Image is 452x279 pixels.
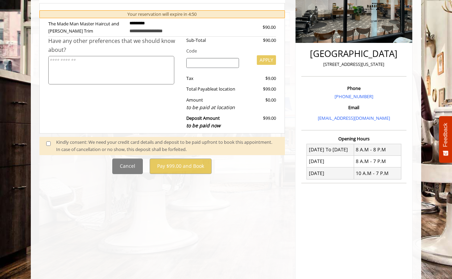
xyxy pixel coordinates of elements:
div: Code [181,47,276,55]
span: Feedback [442,123,449,147]
th: DETAILS [124,9,200,16]
div: $99.00 [244,115,276,129]
div: Your reservation will expire in 4:50 [39,10,285,18]
h3: Email [303,105,405,110]
b: Deposit Amount [186,115,221,129]
td: [DATE] [307,167,354,179]
th: SERVICE [48,9,124,16]
div: Kindly consent: We need your credit card details and deposit to be paid upfront to book this appo... [56,139,278,153]
h3: Opening Hours [301,136,406,141]
p: [STREET_ADDRESS][US_STATE] [303,61,405,68]
a: [EMAIL_ADDRESS][DOMAIN_NAME] [318,115,390,121]
span: S [65,9,67,15]
button: APPLY [257,55,276,65]
td: [DATE] To [DATE] [307,144,354,155]
div: $90.00 [238,24,276,31]
td: The Made Man Master Haircut and [PERSON_NAME] Trim [48,16,124,37]
div: Have any other preferences that we should know about? [48,37,181,54]
div: Sub-Total [181,37,244,44]
div: $99.00 [244,85,276,93]
span: at location [214,86,235,92]
div: $9.00 [244,75,276,82]
th: PRICE [200,9,276,16]
div: Tax [181,75,244,82]
button: Cancel [112,159,143,174]
td: 10 A.M - 7 P.M [354,167,401,179]
button: Pay $99.00 and Book [150,159,212,174]
td: [DATE] [307,155,354,167]
h2: [GEOGRAPHIC_DATA] [303,49,405,59]
div: $0.00 [244,96,276,111]
div: Amount [181,96,244,111]
div: $90.00 [244,37,276,44]
td: 8 A.M - 8 P.M [354,144,401,155]
button: Feedback - Show survey [439,116,452,163]
td: 8 A.M - 7 P.M [354,155,401,167]
div: to be paid at location [186,104,239,111]
h3: Phone [303,86,405,91]
div: Total Payable [181,85,244,93]
span: to be paid now [186,122,221,129]
a: [PHONE_NUMBER] [335,93,373,100]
